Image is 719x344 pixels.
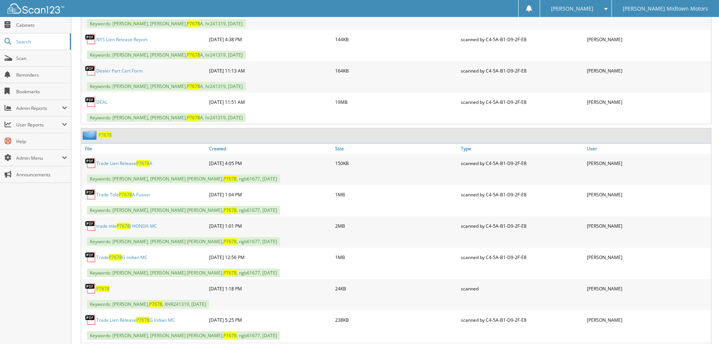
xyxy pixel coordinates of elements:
[223,332,237,339] span: P7678
[585,63,711,78] div: [PERSON_NAME]
[16,171,67,178] span: Announcements
[333,94,459,110] div: 19MB
[109,254,122,261] span: P7678
[333,187,459,202] div: 1MB
[459,250,585,265] div: scanned by C4-5A-B1-D9-2F-E8
[96,254,148,261] a: TradeP7678G indian MC
[207,143,333,154] a: Created
[333,312,459,327] div: 238KB
[16,55,67,62] span: Scan
[585,281,711,296] div: [PERSON_NAME]
[585,250,711,265] div: [PERSON_NAME]
[459,187,585,202] div: scanned by C4-5A-B1-D9-2F-E8
[459,218,585,233] div: scanned by C4-5A-B1-D9-2F-E8
[96,317,175,323] a: Trade Lien ReleaseP7678G Indian MC
[16,155,62,161] span: Admin Menu
[149,301,162,307] span: P7678
[85,220,96,231] img: PDF.png
[117,223,130,229] span: P7678
[85,34,96,45] img: PDF.png
[16,138,67,145] span: Help
[459,94,585,110] div: scanned by C4-5A-B1-D9-2F-E8
[187,83,200,89] span: P7678
[85,283,96,294] img: PDF.png
[87,237,280,246] span: Keywords: [PERSON_NAME], [PERSON_NAME] [PERSON_NAME], , ngb61677, [DATE]
[96,191,150,198] a: Trade TitleP7678A Fusion
[223,238,237,245] span: P7678
[207,32,333,47] div: [DATE] 4:38 PM
[96,285,109,292] a: P7678
[119,191,132,198] span: P7678
[333,250,459,265] div: 1MB
[16,105,62,111] span: Admin Reports
[207,312,333,327] div: [DATE] 5:25 PM
[85,65,96,76] img: PDF.png
[96,223,157,229] a: trade titleP7678J HONDA MC
[16,72,67,78] span: Reminders
[333,281,459,296] div: 24KB
[16,88,67,95] span: Bookmarks
[85,251,96,263] img: PDF.png
[623,6,708,11] span: [PERSON_NAME] Midtown Motors
[585,143,711,154] a: User
[85,96,96,108] img: PDF.png
[87,300,209,309] span: Keywords: [PERSON_NAME], , XHR241319, [DATE]
[585,156,711,171] div: [PERSON_NAME]
[87,51,246,59] span: Keywords: [PERSON_NAME], [PERSON_NAME], A, hr241319, [DATE]
[96,68,143,74] a: Dealer Part Cert Form
[333,156,459,171] div: 150KB
[223,270,237,276] span: P7678
[551,6,593,11] span: [PERSON_NAME]
[187,20,200,27] span: P7678
[223,176,237,182] span: P7678
[585,187,711,202] div: [PERSON_NAME]
[585,94,711,110] div: [PERSON_NAME]
[96,36,148,43] a: NYS Lien Release Report
[85,189,96,200] img: PDF.png
[459,281,585,296] div: scanned
[16,22,67,28] span: Cabinets
[333,143,459,154] a: Size
[207,250,333,265] div: [DATE] 12:56 PM
[8,3,64,14] img: scan123-logo-white.svg
[223,207,237,213] span: P7678
[207,63,333,78] div: [DATE] 11:13 AM
[85,157,96,169] img: PDF.png
[585,312,711,327] div: [PERSON_NAME]
[87,174,280,183] span: Keywords: [PERSON_NAME], [PERSON_NAME] [PERSON_NAME], , ngb61677, [DATE]
[459,63,585,78] div: scanned by C4-5A-B1-D9-2F-E8
[681,308,719,344] iframe: Chat Widget
[207,187,333,202] div: [DATE] 1:04 PM
[87,82,246,91] span: Keywords: [PERSON_NAME], [PERSON_NAME], A, hr241319, [DATE]
[136,160,149,167] span: P7678
[96,160,152,167] a: Trade Lien ReleaseP7678A
[87,206,280,214] span: Keywords: [PERSON_NAME], [PERSON_NAME] [PERSON_NAME], , ngb61677, [DATE]
[16,122,62,128] span: User Reports
[87,113,246,122] span: Keywords: [PERSON_NAME], [PERSON_NAME], A, hr241319, [DATE]
[333,218,459,233] div: 2MB
[16,39,66,45] span: Search
[207,218,333,233] div: [DATE] 1:01 PM
[459,143,585,154] a: Type
[87,331,280,340] span: Keywords: [PERSON_NAME], [PERSON_NAME] [PERSON_NAME], , ngb61677, [DATE]
[207,156,333,171] div: [DATE] 4:05 PM
[333,32,459,47] div: 144KB
[207,281,333,296] div: [DATE] 1:18 PM
[459,312,585,327] div: scanned by C4-5A-B1-D9-2F-E8
[136,317,149,323] span: P7678
[99,132,112,138] a: P7678
[83,130,99,140] img: folder2.png
[187,114,200,121] span: P7678
[96,99,108,105] a: DEAL
[459,156,585,171] div: scanned by C4-5A-B1-D9-2F-E8
[459,32,585,47] div: scanned by C4-5A-B1-D9-2F-E8
[585,218,711,233] div: [PERSON_NAME]
[187,52,200,58] span: P7678
[585,32,711,47] div: [PERSON_NAME]
[87,19,246,28] span: Keywords: [PERSON_NAME], [PERSON_NAME], A, hr241319, [DATE]
[81,143,207,154] a: File
[87,268,280,277] span: Keywords: [PERSON_NAME], [PERSON_NAME] [PERSON_NAME], , ngb61677, [DATE]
